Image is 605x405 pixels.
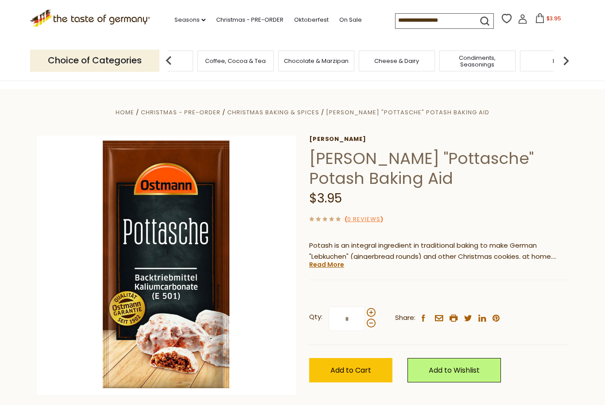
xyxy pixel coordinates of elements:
span: $3.95 [309,190,342,207]
a: On Sale [339,15,362,25]
span: $3.95 [547,15,561,22]
a: Christmas - PRE-ORDER [216,15,283,25]
a: Condiments, Seasonings [442,55,513,68]
h1: [PERSON_NAME] "Pottasche" Potash Baking Aid [309,148,568,188]
a: Seasons [175,15,206,25]
strong: Qty: [309,312,322,323]
a: Home [116,108,134,117]
a: Fish [553,58,563,64]
a: Coffee, Cocoa & Tea [205,58,266,64]
img: previous arrow [160,52,178,70]
span: Share: [395,312,415,323]
a: Cheese & Dairy [374,58,419,64]
button: $3.95 [529,13,567,27]
a: Add to Wishlist [407,358,501,382]
button: Add to Cart [309,358,392,382]
a: Christmas - PRE-ORDER [141,108,221,117]
a: 0 Reviews [347,215,380,224]
a: Oktoberfest [294,15,329,25]
a: Christmas Baking & Spices [227,108,319,117]
span: ( ) [345,215,383,223]
img: next arrow [557,52,575,70]
img: Ostmann "Pottasche" Potash Baking Aid [37,136,296,395]
a: [PERSON_NAME] "Pottasche" Potash Baking Aid [326,108,489,117]
a: [PERSON_NAME] [309,136,568,143]
a: Read More [309,260,344,269]
p: Potash is an integral ingredient in traditional baking to make German "Lebkuchen" (gingerbread ro... [309,240,568,262]
a: Chocolate & Marzipan [284,58,349,64]
p: Choice of Categories [30,50,159,71]
input: Qty: [329,307,365,331]
span: Add to Cart [330,365,371,375]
